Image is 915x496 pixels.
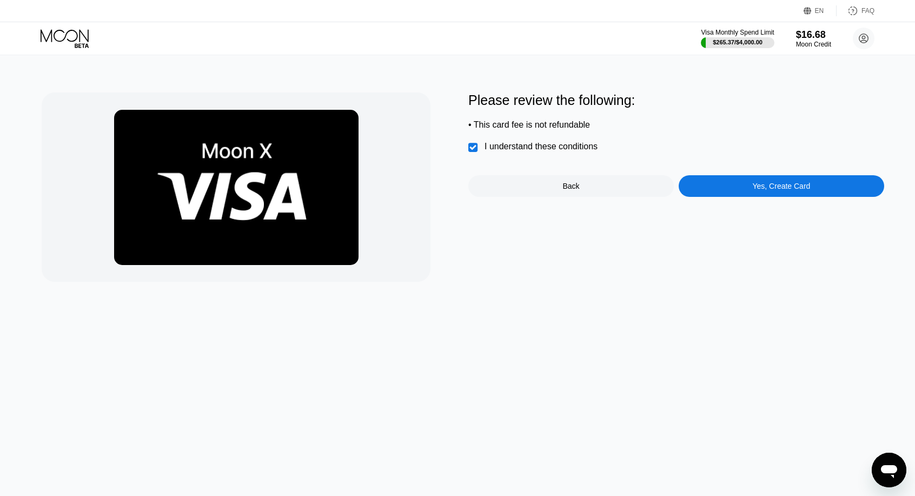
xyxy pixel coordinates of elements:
div: $16.68Moon Credit [796,29,831,48]
div: Moon Credit [796,41,831,48]
div: EN [804,5,837,16]
div: $16.68 [796,29,831,41]
div: Back [468,175,674,197]
div: Back [562,182,579,190]
div: EN [815,7,824,15]
div: Yes, Create Card [752,182,810,190]
div: I understand these conditions [485,142,598,151]
div: Yes, Create Card [679,175,884,197]
div: Visa Monthly Spend Limit$265.37/$4,000.00 [701,29,774,48]
iframe: Bouton de lancement de la fenêtre de messagerie [872,453,906,487]
div: Please review the following: [468,92,884,108]
div: FAQ [861,7,874,15]
div: $265.37 / $4,000.00 [713,39,762,45]
div: • This card fee is not refundable [468,120,884,130]
div: FAQ [837,5,874,16]
div:  [468,142,479,153]
div: Visa Monthly Spend Limit [701,29,774,36]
